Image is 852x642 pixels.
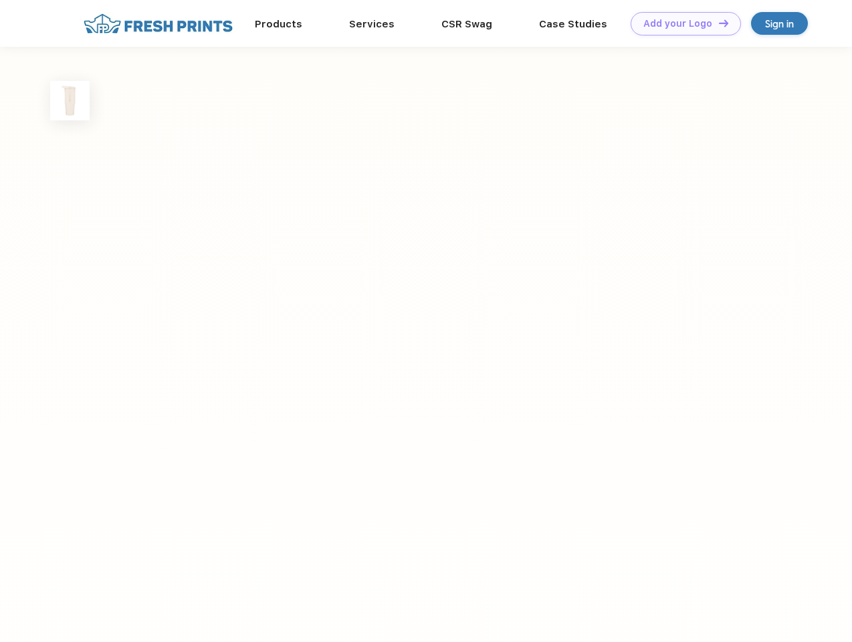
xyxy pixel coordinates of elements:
img: func=resize&h=100 [50,81,90,120]
img: fo%20logo%202.webp [80,12,237,35]
img: DT [719,19,728,27]
a: Products [255,18,302,30]
div: Sign in [765,16,794,31]
a: Sign in [751,12,808,35]
div: Add your Logo [643,18,712,29]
